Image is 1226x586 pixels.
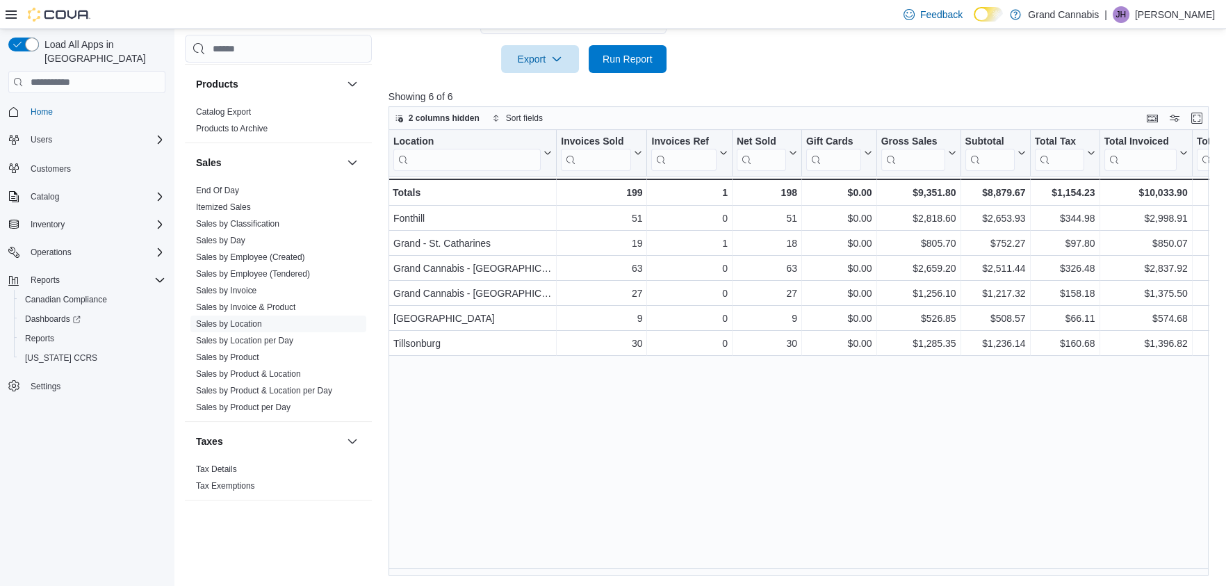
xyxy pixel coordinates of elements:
span: Home [31,106,53,117]
a: Sales by Product [196,352,259,362]
div: $326.48 [1034,260,1095,277]
h3: Products [196,77,238,91]
div: 0 [651,310,727,327]
button: Catalog [25,188,65,205]
button: Enter fullscreen [1188,110,1205,127]
div: $1,396.82 [1104,335,1187,352]
a: Canadian Compliance [19,291,113,308]
span: Operations [25,244,165,261]
div: $0.00 [806,335,872,352]
span: Sales by Classification [196,218,279,229]
div: Total Invoiced [1104,136,1176,171]
button: Reports [14,329,171,348]
span: 2 columns hidden [409,113,480,124]
span: Sales by Product & Location [196,368,301,380]
h3: Taxes [196,434,223,448]
div: 0 [651,260,727,277]
div: 27 [737,285,797,302]
span: Catalog [25,188,165,205]
span: End Of Day [196,185,239,196]
div: $0.00 [806,210,872,227]
button: Invoices Sold [561,136,642,171]
button: Operations [25,244,77,261]
div: Subtotal [965,136,1014,171]
button: Gross Sales [881,136,956,171]
div: $0.00 [806,235,872,252]
button: Reports [3,270,171,290]
div: Invoices Ref [651,136,716,149]
span: Customers [25,159,165,177]
div: $2,818.60 [881,210,956,227]
button: Users [3,130,171,149]
p: [PERSON_NAME] [1135,6,1215,23]
button: Display options [1166,110,1183,127]
div: 51 [561,210,642,227]
button: Users [25,131,58,148]
span: Inventory [31,219,65,230]
span: Tax Exemptions [196,480,255,491]
a: Sales by Product & Location [196,369,301,379]
a: Dashboards [14,309,171,329]
button: Inventory [3,215,171,234]
a: Sales by Location [196,319,262,329]
span: Reports [25,333,54,344]
span: Canadian Compliance [25,294,107,305]
button: Canadian Compliance [14,290,171,309]
span: Feedback [920,8,963,22]
div: Gross Sales [881,136,945,149]
a: Products to Archive [196,124,268,133]
div: $574.68 [1104,310,1187,327]
div: 198 [737,184,797,201]
a: Customers [25,161,76,177]
nav: Complex example [8,96,165,432]
button: Sort fields [487,110,548,127]
div: $1,285.35 [881,335,956,352]
div: $2,511.44 [965,260,1025,277]
button: [US_STATE] CCRS [14,348,171,368]
div: $0.00 [806,310,872,327]
span: Reports [25,272,165,288]
span: Settings [25,377,165,395]
span: Settings [31,381,60,392]
div: $0.00 [806,184,872,201]
span: Sales by Invoice [196,285,256,296]
div: $752.27 [965,235,1025,252]
div: Taxes [185,461,372,500]
div: $508.57 [965,310,1025,327]
span: Inventory [25,216,165,233]
span: Sales by Location [196,318,262,329]
button: Reports [25,272,65,288]
a: [US_STATE] CCRS [19,350,103,366]
div: Total Invoiced [1104,136,1176,149]
span: Catalog Export [196,106,251,117]
div: 19 [561,235,642,252]
div: Grand Cannabis - [GEOGRAPHIC_DATA] [393,285,552,302]
a: End Of Day [196,186,239,195]
button: Taxes [344,433,361,450]
button: Home [3,101,171,122]
div: 9 [737,310,797,327]
div: 0 [651,210,727,227]
span: Dashboards [25,314,81,325]
a: Sales by Classification [196,219,279,229]
a: Catalog Export [196,107,251,117]
span: Itemized Sales [196,202,251,213]
div: Grand Cannabis - [GEOGRAPHIC_DATA] [393,260,552,277]
div: Location [393,136,541,171]
div: Sales [185,182,372,421]
span: Sales by Employee (Created) [196,252,305,263]
a: Tax Exemptions [196,481,255,491]
div: $2,659.20 [881,260,956,277]
a: Sales by Location per Day [196,336,293,345]
div: 51 [737,210,797,227]
div: Invoices Sold [561,136,631,171]
div: 199 [561,184,642,201]
p: Showing 6 of 6 [389,90,1217,104]
button: 2 columns hidden [389,110,485,127]
p: Grand Cannabis [1028,6,1099,23]
button: Net Sold [737,136,797,171]
a: Sales by Product per Day [196,402,291,412]
div: $1,375.50 [1104,285,1187,302]
div: [GEOGRAPHIC_DATA] [393,310,552,327]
